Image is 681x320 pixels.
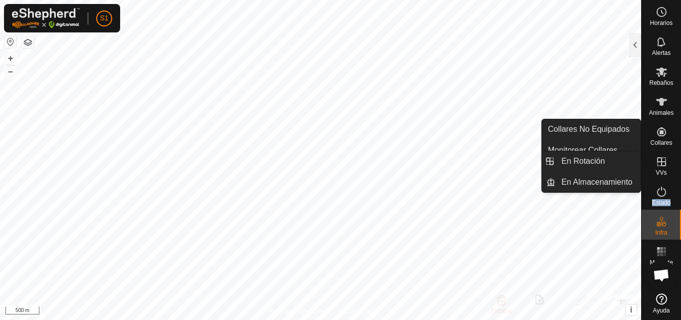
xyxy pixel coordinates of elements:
a: Collares No Equipados [542,119,641,139]
a: Ayuda [642,290,681,318]
span: Collares [650,140,672,146]
span: S1 [100,13,108,23]
a: En Rotación [555,151,641,171]
span: Mapa de Calor [644,260,679,272]
span: VVs [656,170,667,176]
span: Monitorear Collares [548,144,618,156]
span: Animales [649,110,674,116]
a: En Almacenamiento [555,172,641,192]
li: En Almacenamiento [542,172,641,192]
button: i [626,305,637,316]
div: Chat abierto [647,260,677,290]
span: Infra [655,230,667,236]
span: En Rotación [561,155,605,167]
span: i [630,306,632,314]
span: Rebaños [649,80,673,86]
button: Capas del Mapa [22,36,34,48]
a: Contáctenos [339,307,372,316]
button: + [4,52,16,64]
img: Logo Gallagher [12,8,80,28]
a: Monitorear Collares [542,140,641,160]
button: Restablecer Mapa [4,36,16,48]
span: En Almacenamiento [561,176,632,188]
a: Política de Privacidad [269,307,327,316]
span: Estado [652,200,671,206]
span: Alertas [652,50,671,56]
span: Collares No Equipados [548,123,630,135]
button: – [4,65,16,77]
span: Ayuda [653,308,670,314]
li: En Rotación [542,151,641,171]
span: Horarios [650,20,673,26]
